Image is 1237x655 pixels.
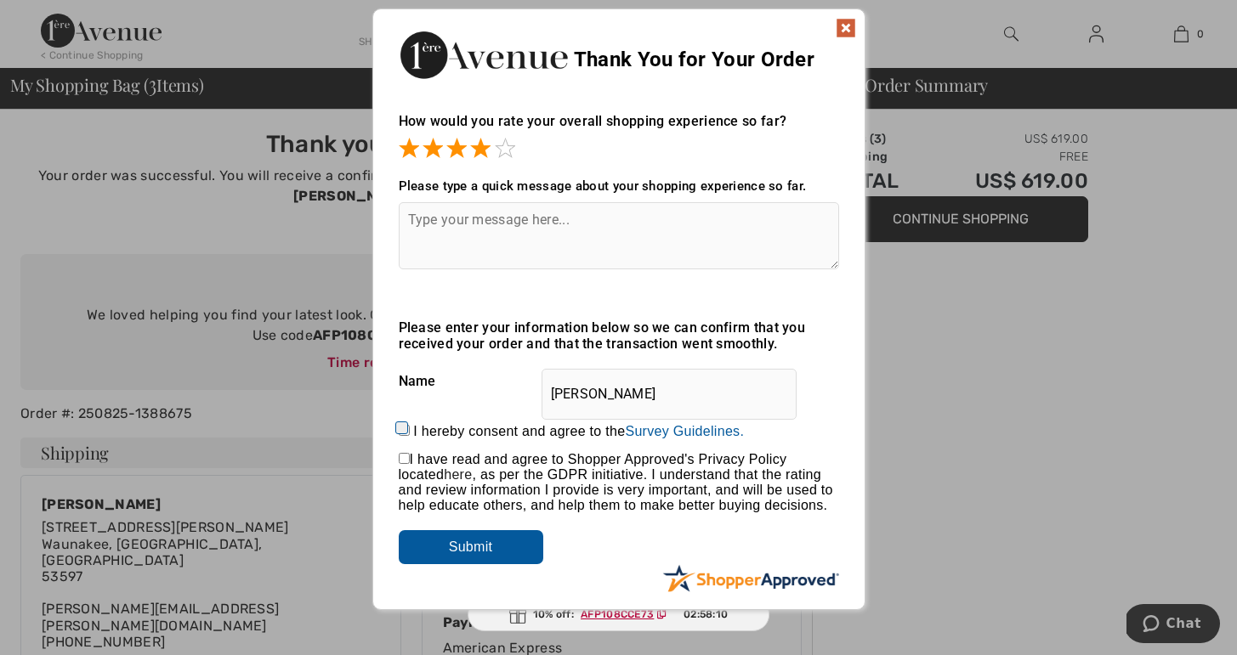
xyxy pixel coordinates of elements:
[399,26,569,83] img: Thank You for Your Order
[581,608,654,620] ins: AFP108CCE73
[40,12,75,27] span: Chat
[399,178,839,194] div: Please type a quick message about your shopping experience so far.
[625,424,744,438] a: Survey Guidelines.
[399,96,839,161] div: How would you rate your overall shopping experience so far?
[836,18,856,38] img: x
[399,452,833,512] span: I have read and agree to Shopper Approved's Privacy Policy located , as per the GDPR initiative. ...
[574,48,814,71] span: Thank You for Your Order
[399,360,839,403] div: Name
[399,319,839,352] div: Please enter your information below so we can confirm that you received your order and that the t...
[399,530,543,564] input: Submit
[413,424,744,439] label: I hereby consent and agree to the
[444,467,472,482] a: here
